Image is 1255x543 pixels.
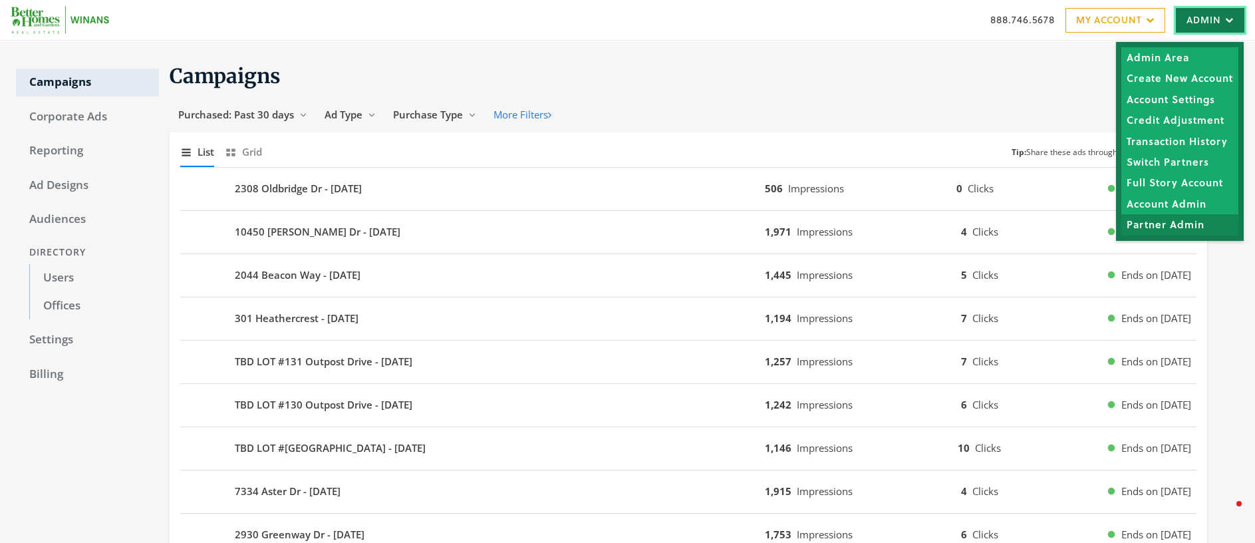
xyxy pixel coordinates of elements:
b: TBD LOT #130 Outpost Drive - [DATE] [235,397,412,413]
button: Ad Type [316,102,384,127]
button: Purchase Type [384,102,485,127]
a: Partner Admin [1121,214,1238,235]
span: Clicks [972,355,998,368]
a: Settings [16,326,159,354]
b: 5 [961,268,967,281]
span: Ends on [DATE] [1121,268,1191,283]
a: Account Admin [1121,193,1238,214]
b: 2308 Oldbridge Dr - [DATE] [235,181,362,196]
span: Purchase Type [393,108,463,121]
span: Ends on [DATE] [1121,441,1191,456]
span: Clicks [972,268,998,281]
b: 6 [961,398,967,411]
b: 4 [961,225,967,238]
button: TBD LOT #130 Outpost Drive - [DATE]1,242Impressions6ClicksEnds on [DATE] [180,389,1196,421]
button: TBD LOT #[GEOGRAPHIC_DATA] - [DATE]1,146Impressions10ClicksEnds on [DATE] [180,433,1196,464]
button: More Filters [485,102,560,127]
a: Users [29,264,159,292]
a: My Account [1065,8,1165,33]
b: 2044 Beacon Way - [DATE] [235,268,360,283]
b: 1,753 [765,528,791,541]
button: List [180,138,214,166]
span: Impressions [797,225,853,238]
button: 2044 Beacon Way - [DATE]1,445Impressions5ClicksEnds on [DATE] [180,260,1196,291]
b: 1,146 [765,441,791,454]
b: 1,971 [765,225,791,238]
b: 7334 Aster Dr - [DATE] [235,484,341,499]
b: 1,257 [765,355,791,368]
a: Admin Area [1121,47,1238,68]
a: Ad Designs [16,172,159,200]
span: Ends on [DATE] [1121,527,1191,542]
a: 888.746.5678 [990,13,1055,27]
b: 1,242 [765,398,791,411]
a: Billing [16,361,159,389]
a: Admin [1176,8,1244,33]
b: 2930 Greenway Dr - [DATE] [235,527,364,542]
span: Ends on [DATE] [1121,484,1191,499]
span: Ends on [DATE] [1121,311,1191,326]
b: TBD LOT #131 Outpost Drive - [DATE] [235,354,412,369]
span: Ad Type [325,108,362,121]
iframe: Intercom live chat [1210,498,1242,530]
span: Impressions [797,268,853,281]
b: 10 [958,441,970,454]
b: 1,915 [765,484,791,498]
button: 7334 Aster Dr - [DATE]1,915Impressions4ClicksEnds on [DATE] [180,476,1196,508]
a: Credit Adjustment [1121,110,1238,130]
button: 301 Heathercrest - [DATE]1,194Impressions7ClicksEnds on [DATE] [180,303,1196,335]
a: Create New Account [1121,68,1238,89]
span: Ends on [DATE] [1121,397,1191,413]
button: Grid [225,138,262,166]
a: Corporate Ads [16,103,159,131]
b: 506 [765,182,783,195]
button: TBD LOT #131 Outpost Drive - [DATE]1,257Impressions7ClicksEnds on [DATE] [180,346,1196,378]
a: Account Settings [1121,89,1238,109]
span: Clicks [972,398,998,411]
b: 7 [961,355,967,368]
b: 1,445 [765,268,791,281]
b: 4 [961,484,967,498]
span: Impressions [797,441,853,454]
span: Impressions [797,398,853,411]
b: 0 [956,182,962,195]
span: Impressions [797,528,853,541]
span: Ends on [DATE] [1121,354,1191,369]
b: 6 [961,528,967,541]
a: Offices [29,292,159,320]
button: Purchased: Past 30 days [170,102,316,127]
span: Purchased: Past 30 days [178,108,294,121]
b: 1,194 [765,311,791,325]
span: List [198,144,214,160]
a: Reporting [16,137,159,165]
a: Transaction History [1121,130,1238,151]
span: Impressions [797,311,853,325]
span: Clicks [972,225,998,238]
a: Audiences [16,206,159,234]
a: Switch Partners [1121,151,1238,172]
span: Grid [242,144,262,160]
a: Full Story Account [1121,172,1238,193]
b: 301 Heathercrest - [DATE] [235,311,358,326]
img: Adwerx [11,6,109,34]
span: Campaigns [170,63,281,89]
span: Clicks [975,441,1001,454]
div: Directory [16,240,159,265]
span: Impressions [797,484,853,498]
button: 2308 Oldbridge Dr - [DATE]506Impressions0ClicksEnds on [DATE] [180,173,1196,205]
button: 10450 [PERSON_NAME] Dr - [DATE]1,971Impressions4ClicksEnds on [DATE] [180,216,1196,248]
b: Tip: [1012,146,1026,158]
b: 7 [961,311,967,325]
span: Clicks [968,182,994,195]
span: Clicks [972,311,998,325]
b: TBD LOT #[GEOGRAPHIC_DATA] - [DATE] [235,441,426,456]
b: 10450 [PERSON_NAME] Dr - [DATE] [235,224,400,240]
span: Clicks [972,484,998,498]
small: Share these ads through a CSV. [1012,146,1143,159]
a: Campaigns [16,69,159,96]
span: Impressions [788,182,844,195]
span: Impressions [797,355,853,368]
span: Clicks [972,528,998,541]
